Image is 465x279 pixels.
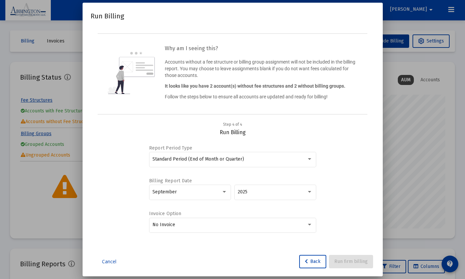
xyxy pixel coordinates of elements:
label: Invoice Option [149,211,313,216]
div: Run Billing [99,121,367,136]
div: Step 4 of 4 [223,121,242,128]
span: No Invoice [152,222,175,227]
span: Standard Period (End of Month or Quarter) [152,156,244,162]
button: Back [299,255,326,268]
p: Follow the steps below to ensure all accounts are updated and ready for billing! [165,93,357,100]
a: Cancel [93,258,126,265]
span: September [152,189,177,195]
label: Billing Report Date [149,178,313,184]
h2: Run Billing [91,11,124,21]
span: 2025 [238,189,247,195]
p: Accounts without a fee structure or billing group assignment will not be included in the billing ... [165,59,357,79]
h3: Why am I seeing this? [165,44,357,53]
img: question [108,52,155,94]
span: Run firm billing [334,259,368,264]
p: It looks like you have 2 account(s) without fee structures and 2 without billing groups. [165,83,357,89]
span: Back [305,259,321,264]
button: Run firm billing [329,255,373,268]
label: Report Period Type [149,145,313,151]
